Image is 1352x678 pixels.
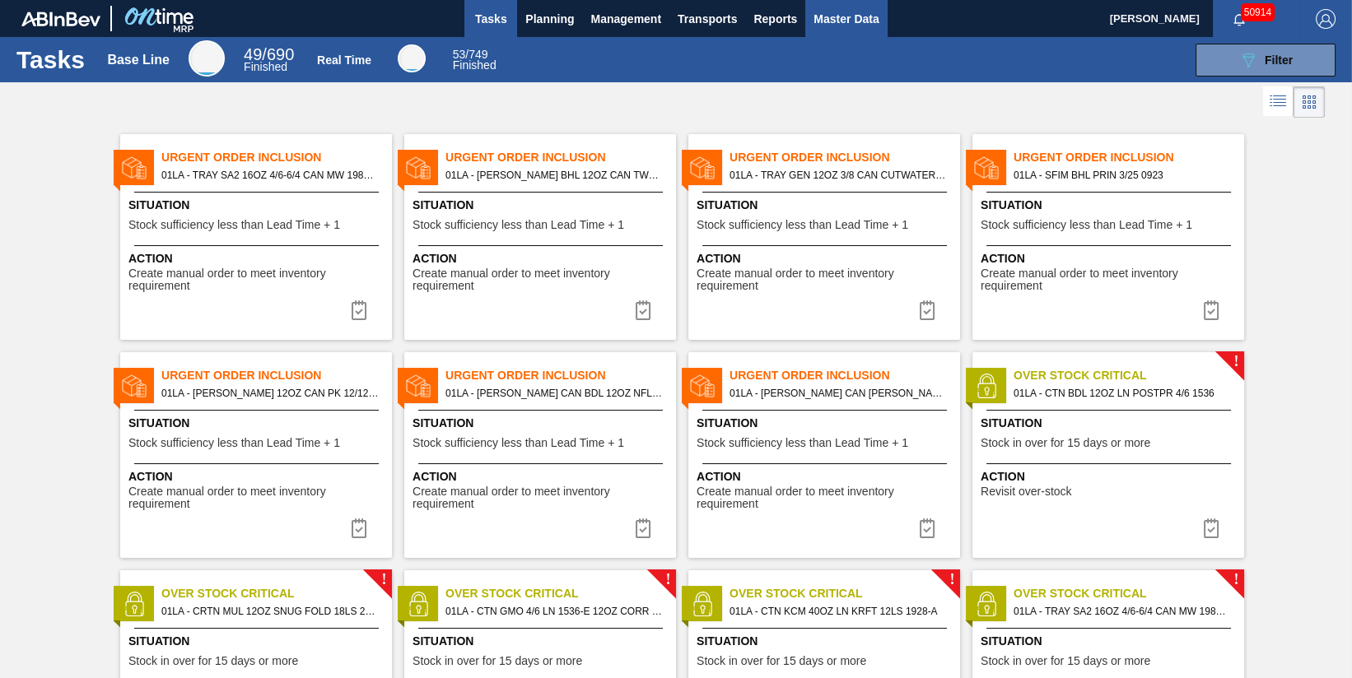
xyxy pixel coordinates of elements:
span: Situation [128,415,388,432]
span: Situation [128,633,388,650]
span: 01LA - TRAY GEN 12OZ 3/8 CAN CUTWATER BRANDED MW [730,166,947,184]
div: Base Line [107,53,170,67]
span: Stock sufficiency less than Lead Time + 1 [981,219,1192,231]
div: Base Line [189,40,225,77]
span: Over Stock Critical [730,585,960,602]
span: Master Data [814,9,879,29]
span: Stock in over for 15 days or more [981,655,1150,667]
img: Logout [1316,9,1336,29]
span: 01LA - CARR CAN BDL 12OZ NFLS CAN PK 36/12 CAN [445,384,663,402]
span: Situation [981,633,1240,650]
img: status [974,374,999,398]
div: Real Time [398,44,426,72]
div: Real Time [453,49,497,71]
img: status [690,374,715,398]
span: Create manual order to meet inventory requirement [128,485,388,511]
span: Urgent Order Inclusion [730,149,960,166]
span: Situation [413,197,672,214]
img: icon-task complete [1201,518,1221,538]
button: icon-task complete [907,294,947,327]
span: 01LA - CTN KCM 40OZ LN KRFT 12LS 1928-A [730,602,947,620]
img: status [974,156,999,180]
span: Create manual order to meet inventory requirement [128,267,388,293]
div: Complete task: 7015055 [1191,512,1231,545]
span: Stock in over for 15 days or more [697,655,866,667]
button: icon-task complete [623,294,663,327]
span: Action [128,250,388,267]
span: Over Stock Critical [1014,367,1244,384]
span: Transports [678,9,737,29]
img: status [122,374,147,398]
span: Create manual order to meet inventory requirement [981,267,1240,293]
span: Reports [753,9,797,29]
img: icon-task complete [917,300,937,320]
span: Action [413,468,672,485]
div: Card Vision [1294,86,1325,118]
span: Filter [1265,53,1293,67]
span: 01LA - TRAY SA2 16OZ 4/6-6/4 CAN MW 1986-D [1014,602,1231,620]
button: icon-task complete [339,512,379,545]
span: Management [590,9,661,29]
span: Create manual order to meet inventory requirement [697,267,956,293]
div: Complete task: 7015686 [339,294,379,327]
span: Action [981,250,1240,267]
span: Stock in over for 15 days or more [981,437,1150,449]
span: 01LA - CTN GMO 4/6 LN 1536-E 12OZ CORR 0823 NU [445,602,663,620]
span: Action [697,468,956,485]
div: Complete task: 7015751 [1191,294,1231,327]
span: Over Stock Critical [161,585,392,602]
button: Filter [1196,44,1336,77]
button: icon-task complete [623,512,663,545]
img: status [406,592,431,616]
span: Situation [697,633,956,650]
div: Complete task: 7015805 [907,512,947,545]
span: Situation [981,197,1240,214]
span: 01LA - CARR BUD 12OZ CAN PK 12/12 MILITARY PROMO [161,384,379,402]
button: icon-task complete [339,294,379,327]
span: Situation [697,415,956,432]
span: Revisit over-stock [981,485,1071,498]
img: TNhmsLtSVTkK8tSr43FrP2fwEKptu5GPRR3wAAAABJRU5ErkJggg== [21,12,100,26]
div: Complete task: 7015803 [623,512,663,545]
span: Situation [697,197,956,214]
span: Stock sufficiency less than Lead Time + 1 [128,219,340,231]
div: Complete task: 7015695 [623,294,663,327]
span: / 749 [453,48,488,61]
span: Create manual order to meet inventory requirement [697,485,956,511]
span: Urgent Order Inclusion [730,367,960,384]
button: icon-task complete [907,512,947,545]
span: Finished [453,58,497,72]
span: Urgent Order Inclusion [161,149,392,166]
span: 01LA - CTN BDL 12OZ LN POSTPR 4/6 1536 [1014,384,1231,402]
img: icon-task complete [349,300,369,320]
img: status [406,156,431,180]
button: Notifications [1213,7,1266,30]
span: Situation [128,197,388,214]
div: List Vision [1263,86,1294,118]
span: Situation [413,633,672,650]
span: Stock in over for 15 days or more [413,655,582,667]
span: Action [128,468,388,485]
img: status [122,592,147,616]
span: Finished [244,60,287,73]
span: 01LA - CARR CAN BUD 12OZ HOLIDAY TWNSTK 36/12 [730,384,947,402]
span: ! [665,574,670,586]
span: Over Stock Critical [1014,585,1244,602]
button: icon-task complete [1191,512,1231,545]
span: 01LA - CARR BHL 12OZ CAN TWNSTK 30/12 CAN CAN OUTDOOR PROMO [445,166,663,184]
span: ! [1233,355,1238,368]
span: Urgent Order Inclusion [445,149,676,166]
img: icon-task complete [1201,300,1221,320]
img: status [406,374,431,398]
span: 01LA - SFIM BHL PRIN 3/25 0923 [1014,166,1231,184]
span: Stock in over for 15 days or more [128,655,298,667]
span: ! [949,574,954,586]
span: Stock sufficiency less than Lead Time + 1 [128,437,340,449]
img: icon-task complete [349,518,369,538]
img: icon-task complete [633,518,653,538]
img: icon-task complete [633,300,653,320]
div: Complete task: 7015752 [339,512,379,545]
span: Action [981,468,1240,485]
span: Situation [981,415,1240,432]
span: Situation [413,415,672,432]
